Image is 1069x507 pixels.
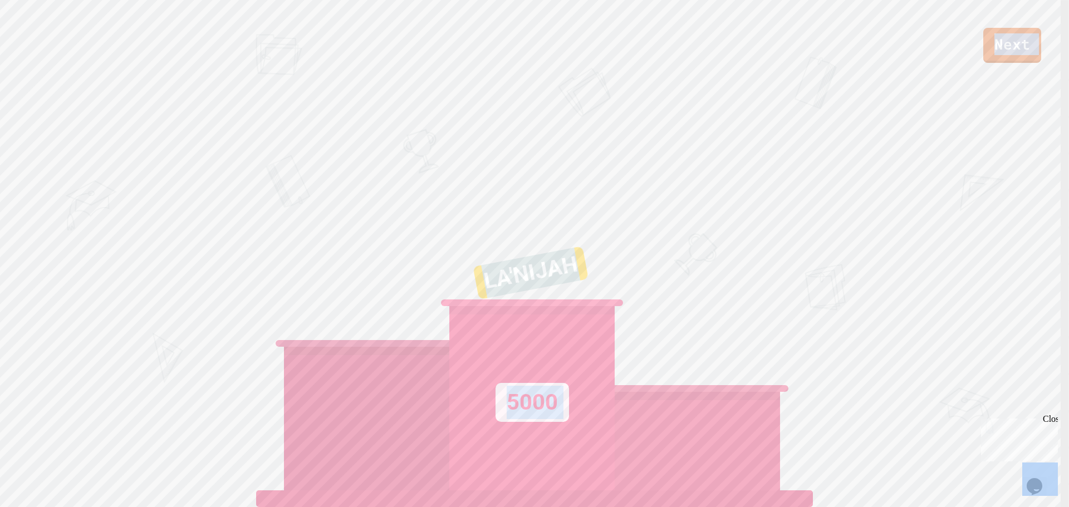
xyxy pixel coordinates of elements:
div: 5000 [496,383,569,422]
div: LA'NIJAH [473,246,589,299]
a: Next [983,28,1041,63]
iframe: chat widget [1022,462,1058,496]
div: Chat with us now!Close [4,4,77,71]
iframe: chat widget [977,414,1058,461]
